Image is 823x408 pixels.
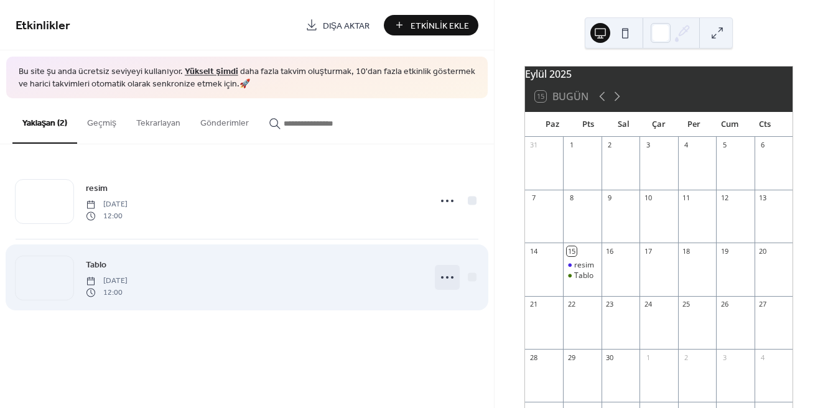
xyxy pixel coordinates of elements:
div: Pts [570,112,606,137]
div: 3 [643,141,653,150]
a: Yükselt şimdi [185,63,238,80]
div: 10 [643,193,653,203]
div: resim [574,260,594,271]
div: 8 [567,193,576,203]
div: 19 [720,246,729,256]
div: 29 [567,353,576,362]
div: 28 [529,353,538,362]
span: Dışa aktar [323,19,370,32]
button: Geçmiş [77,98,126,142]
div: Çar [641,112,676,137]
div: Cts [747,112,783,137]
button: Tekrarlayan [126,98,190,142]
div: 22 [567,300,576,309]
div: resim [563,260,601,271]
div: 4 [682,141,691,150]
div: 13 [758,193,768,203]
div: 9 [605,193,615,203]
div: 25 [682,300,691,309]
div: Paz [535,112,570,137]
div: 23 [605,300,615,309]
a: Dışa aktar [296,15,379,35]
div: 3 [720,353,729,362]
div: 15 [567,246,576,256]
div: 21 [529,300,538,309]
span: Tablo [86,259,106,272]
button: Gönderimler [190,98,259,142]
div: 24 [643,300,653,309]
div: 1 [643,353,653,362]
div: 7 [529,193,538,203]
span: [DATE] [86,276,128,287]
div: 14 [529,246,538,256]
div: 16 [605,246,615,256]
div: 1 [567,141,576,150]
span: Etkinlik Ekle [411,19,469,32]
div: 12 [720,193,729,203]
a: resim [86,181,108,195]
div: 5 [720,141,729,150]
div: 30 [605,353,615,362]
a: Tablo [86,257,106,272]
div: 2 [682,353,691,362]
span: 12:00 [86,287,128,298]
div: 27 [758,300,768,309]
div: 11 [682,193,691,203]
span: resim [86,182,108,195]
div: 31 [529,141,538,150]
div: 18 [682,246,691,256]
div: 17 [643,246,653,256]
span: [DATE] [86,199,128,210]
div: 2 [605,141,615,150]
div: Tablo [574,271,593,281]
div: 20 [758,246,768,256]
button: Etkinlik Ekle [384,15,478,35]
button: Yaklaşan (2) [12,98,77,144]
div: Eylül 2025 [525,67,793,81]
span: Etkinlikler [16,14,70,38]
span: 12:00 [86,210,128,221]
div: 6 [758,141,768,150]
div: Cum [712,112,747,137]
div: Sal [606,112,641,137]
span: Bu site şu anda ücretsiz seviyeyi kullanıyor. daha fazla takvim oluşturmak, 10'dan fazla etkinlik... [19,66,475,90]
div: 26 [720,300,729,309]
div: 4 [758,353,768,362]
div: Tablo [563,271,601,281]
div: Per [676,112,712,137]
